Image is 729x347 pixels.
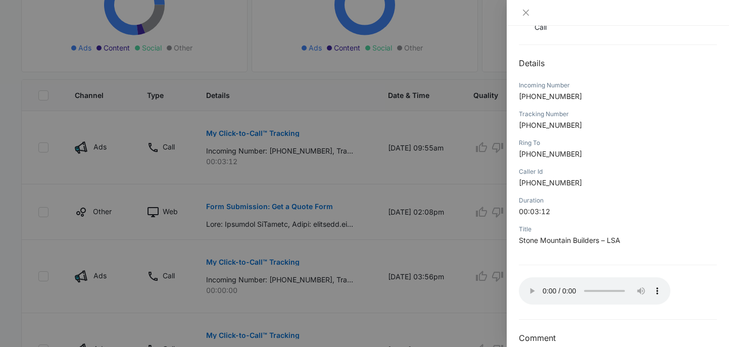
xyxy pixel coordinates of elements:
[101,59,109,67] img: tab_keywords_by_traffic_grey.svg
[27,59,35,67] img: tab_domain_overview_orange.svg
[519,236,620,244] span: Stone Mountain Builders – LSA
[519,332,717,344] h3: Comment
[519,150,582,158] span: [PHONE_NUMBER]
[519,167,717,176] div: Caller Id
[519,138,717,147] div: Ring To
[112,60,170,66] div: Keywords by Traffic
[519,225,717,234] div: Title
[28,16,50,24] div: v 4.0.25
[519,81,717,90] div: Incoming Number
[38,60,90,66] div: Domain Overview
[534,22,553,32] p: Call
[519,110,717,119] div: Tracking Number
[519,92,582,101] span: [PHONE_NUMBER]
[519,178,582,187] span: [PHONE_NUMBER]
[522,9,530,17] span: close
[519,57,717,69] h2: Details
[16,26,24,34] img: website_grey.svg
[519,8,533,17] button: Close
[519,121,582,129] span: [PHONE_NUMBER]
[519,277,670,305] audio: Your browser does not support the audio tag.
[26,26,111,34] div: Domain: [DOMAIN_NAME]
[16,16,24,24] img: logo_orange.svg
[519,207,550,216] span: 00:03:12
[519,196,717,205] div: Duration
